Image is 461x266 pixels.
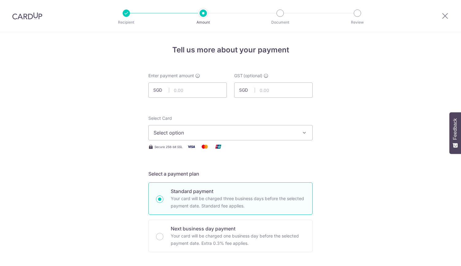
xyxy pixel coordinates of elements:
p: Next business day payment [171,225,305,232]
img: Mastercard [199,143,211,150]
span: translation missing: en.payables.payment_networks.credit_card.summary.labels.select_card [148,116,172,121]
span: GST [234,73,243,79]
h5: Select a payment plan [148,170,313,177]
p: Recipient [104,19,149,25]
button: Feedback - Show survey [449,112,461,154]
img: CardUp [12,12,42,20]
button: Select option [148,125,313,140]
input: 0.00 [234,82,313,98]
p: Your card will be charged three business days before the selected payment date. Standard fee appl... [171,195,305,210]
span: Secure 256-bit SSL [154,144,183,149]
p: Review [335,19,380,25]
p: Document [257,19,303,25]
p: Standard payment [171,188,305,195]
span: Feedback [452,118,458,140]
p: Your card will be charged one business day before the selected payment date. Extra 0.3% fee applies. [171,232,305,247]
img: Visa [185,143,197,150]
img: Union Pay [212,143,224,150]
span: Select option [154,129,296,136]
p: Amount [181,19,226,25]
input: 0.00 [148,82,227,98]
span: SGD [239,87,255,93]
span: (optional) [243,73,262,79]
h4: Tell us more about your payment [148,44,313,55]
span: SGD [153,87,169,93]
span: Enter payment amount [148,73,194,79]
